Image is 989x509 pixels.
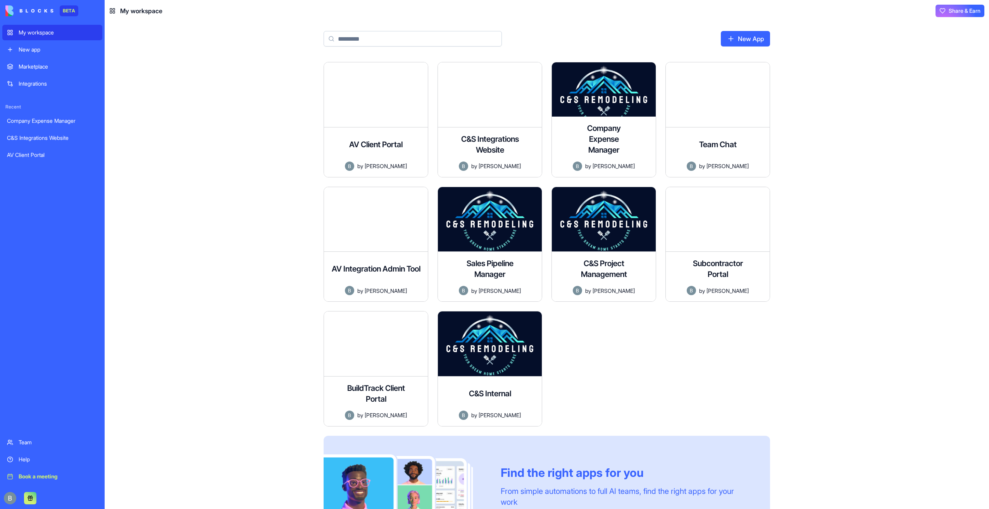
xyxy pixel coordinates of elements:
[19,438,98,446] div: Team
[324,187,428,302] a: AV Integration Admin ToolAvatarby[PERSON_NAME]
[665,187,770,302] a: Subcontractor PortalAvatarby[PERSON_NAME]
[459,286,468,295] img: Avatar
[699,287,705,295] span: by
[699,139,737,150] h4: Team Chat
[2,469,102,484] a: Book a meeting
[2,113,102,129] a: Company Expense Manager
[438,187,542,302] a: Sales Pipeline ManagerAvatarby[PERSON_NAME]
[949,7,980,15] span: Share & Earn
[459,134,521,155] h4: C&S Integrations Website
[687,258,749,280] h4: Subcontractor Portal
[471,162,477,170] span: by
[936,5,984,17] button: Share & Earn
[573,286,582,295] img: Avatar
[459,162,468,171] img: Avatar
[324,62,428,177] a: AV Client PortalAvatarby[PERSON_NAME]
[7,117,98,125] div: Company Expense Manager
[471,287,477,295] span: by
[2,435,102,450] a: Team
[19,46,98,53] div: New app
[324,311,428,426] a: BuildTrack Client PortalAvatarby[PERSON_NAME]
[2,59,102,74] a: Marketplace
[573,162,582,171] img: Avatar
[706,287,749,295] span: [PERSON_NAME]
[2,147,102,163] a: AV Client Portal
[501,486,751,507] div: From simple automations to full AI teams, find the right apps for your work
[2,104,102,110] span: Recent
[479,162,521,170] span: [PERSON_NAME]
[357,162,363,170] span: by
[332,263,420,274] h4: AV Integration Admin Tool
[593,162,635,170] span: [PERSON_NAME]
[438,311,542,426] a: C&S InternalAvatarby[PERSON_NAME]
[687,162,696,171] img: Avatar
[687,286,696,295] img: Avatar
[2,76,102,91] a: Integrations
[19,456,98,463] div: Help
[4,492,16,504] img: ACg8ocIug40qN1SCXJiinWdltW7QsPxROn8ZAVDlgOtPD8eQfXIZmw=s96-c
[479,287,521,295] span: [PERSON_NAME]
[459,411,468,420] img: Avatar
[2,25,102,40] a: My workspace
[5,5,53,16] img: logo
[585,162,591,170] span: by
[665,62,770,177] a: Team ChatAvatarby[PERSON_NAME]
[471,411,477,419] span: by
[699,162,705,170] span: by
[5,5,78,16] a: BETA
[365,287,407,295] span: [PERSON_NAME]
[19,29,98,36] div: My workspace
[551,62,656,177] a: Company Expense ManagerAvatarby[PERSON_NAME]
[365,162,407,170] span: [PERSON_NAME]
[721,31,770,46] a: New App
[573,258,635,280] h4: C&S Project Management
[2,130,102,146] a: C&S Integrations Website
[593,287,635,295] span: [PERSON_NAME]
[345,411,354,420] img: Avatar
[459,258,521,280] h4: Sales Pipeline Manager
[7,134,98,142] div: C&S Integrations Website
[551,187,656,302] a: C&S Project ManagementAvatarby[PERSON_NAME]
[357,287,363,295] span: by
[357,411,363,419] span: by
[501,466,751,480] div: Find the right apps for you
[7,151,98,159] div: AV Client Portal
[60,5,78,16] div: BETA
[573,123,635,155] h4: Company Expense Manager
[345,286,354,295] img: Avatar
[2,452,102,467] a: Help
[349,139,403,150] h4: AV Client Portal
[365,411,407,419] span: [PERSON_NAME]
[469,388,511,399] h4: C&S Internal
[19,63,98,71] div: Marketplace
[345,162,354,171] img: Avatar
[2,42,102,57] a: New app
[706,162,749,170] span: [PERSON_NAME]
[19,80,98,88] div: Integrations
[585,287,591,295] span: by
[19,473,98,480] div: Book a meeting
[120,6,162,15] span: My workspace
[345,383,407,404] h4: BuildTrack Client Portal
[479,411,521,419] span: [PERSON_NAME]
[438,62,542,177] a: C&S Integrations WebsiteAvatarby[PERSON_NAME]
